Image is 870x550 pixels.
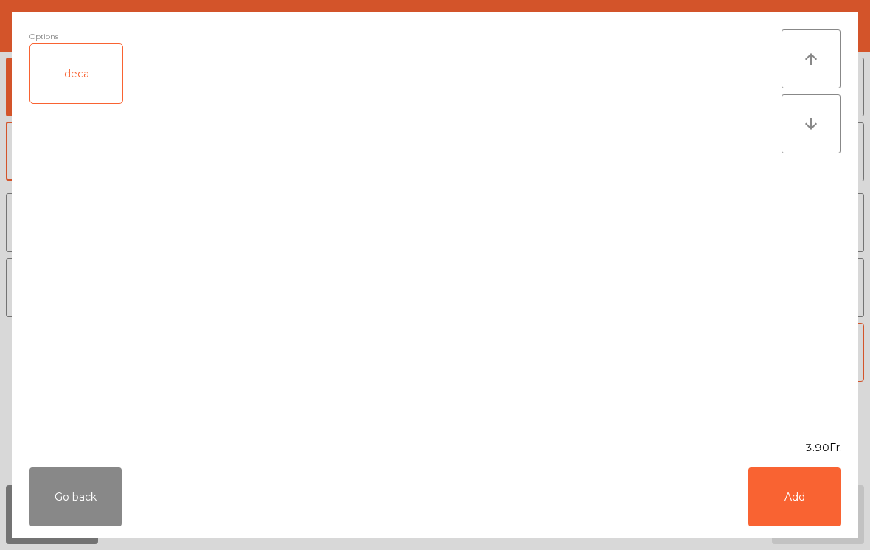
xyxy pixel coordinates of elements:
[802,115,820,133] i: arrow_downward
[802,50,820,68] i: arrow_upward
[30,44,122,103] div: deca
[748,467,841,526] button: Add
[782,94,841,153] button: arrow_downward
[12,440,858,456] div: 3.90Fr.
[29,467,122,526] button: Go back
[782,29,841,88] button: arrow_upward
[29,29,58,43] span: Options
